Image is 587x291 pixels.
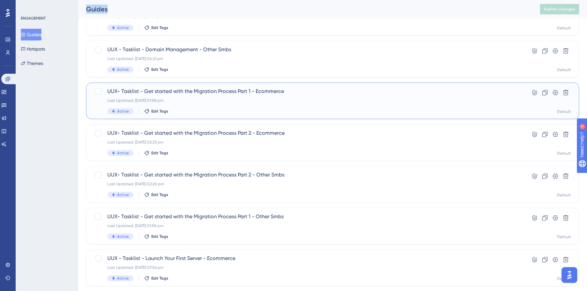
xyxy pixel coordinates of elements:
span: Edit Tags [151,234,168,239]
button: Edit Tags [144,234,168,239]
span: Active [117,234,129,239]
div: Last Updated: [DATE] 01:58 pm [107,223,506,228]
span: UUX- Tasklist - Get started with the Migration Process Part 1 - Ecommerce [107,87,506,95]
div: Last Updated: [DATE] 04:21 pm [107,56,506,61]
button: Edit Tags [144,150,168,156]
button: Edit Tags [144,109,168,114]
span: Active [117,25,129,30]
span: Active [117,150,129,156]
span: Edit Tags [151,192,168,197]
button: Edit Tags [144,276,168,281]
span: Active [117,109,129,114]
div: Default [557,25,571,31]
span: UUX - Tasklist - Domain Management - Other Smbs [107,46,506,54]
span: Edit Tags [151,109,168,114]
span: Active [117,67,129,72]
button: Guides [21,29,41,40]
div: 4 [45,3,47,8]
button: Edit Tags [144,67,168,72]
div: Last Updated: [DATE] 07:56 pm [107,265,506,270]
span: Active [117,192,129,197]
button: Hotspots [21,43,45,55]
iframe: UserGuiding AI Assistant Launcher [560,265,579,285]
div: Default [557,67,571,72]
span: UUX - Tasklist - Launch Your First Server - Ecommerce [107,254,506,262]
span: Publish Changes [544,7,575,12]
div: Default [557,109,571,114]
div: Guides [86,5,524,14]
div: Last Updated: [DATE] 02:20 pm [107,181,506,187]
span: Need Help? [15,2,41,9]
span: Active [117,276,129,281]
button: Edit Tags [144,25,168,30]
div: Default [557,151,571,156]
span: Edit Tags [151,276,168,281]
button: Themes [21,57,43,69]
div: Default [557,276,571,281]
div: Default [557,192,571,198]
div: Last Updated: [DATE] 02:23 pm [107,140,506,145]
div: Default [557,234,571,239]
div: ENGAGEMENT [21,16,46,21]
span: Edit Tags [151,67,168,72]
span: UUX- Tasklist - Get started with the Migration Process Part 2 - Ecommerce [107,129,506,137]
span: UUX- Tasklist - Get started with the Migration Process Part 2 - Other Smbs [107,171,506,179]
div: Last Updated: [DATE] 01:58 pm [107,98,506,103]
button: Publish Changes [540,4,579,14]
span: Edit Tags [151,25,168,30]
button: Edit Tags [144,192,168,197]
span: UUX- Tasklist - Get started with the Migration Process Part 1 - Other Smbs [107,213,506,221]
span: Edit Tags [151,150,168,156]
